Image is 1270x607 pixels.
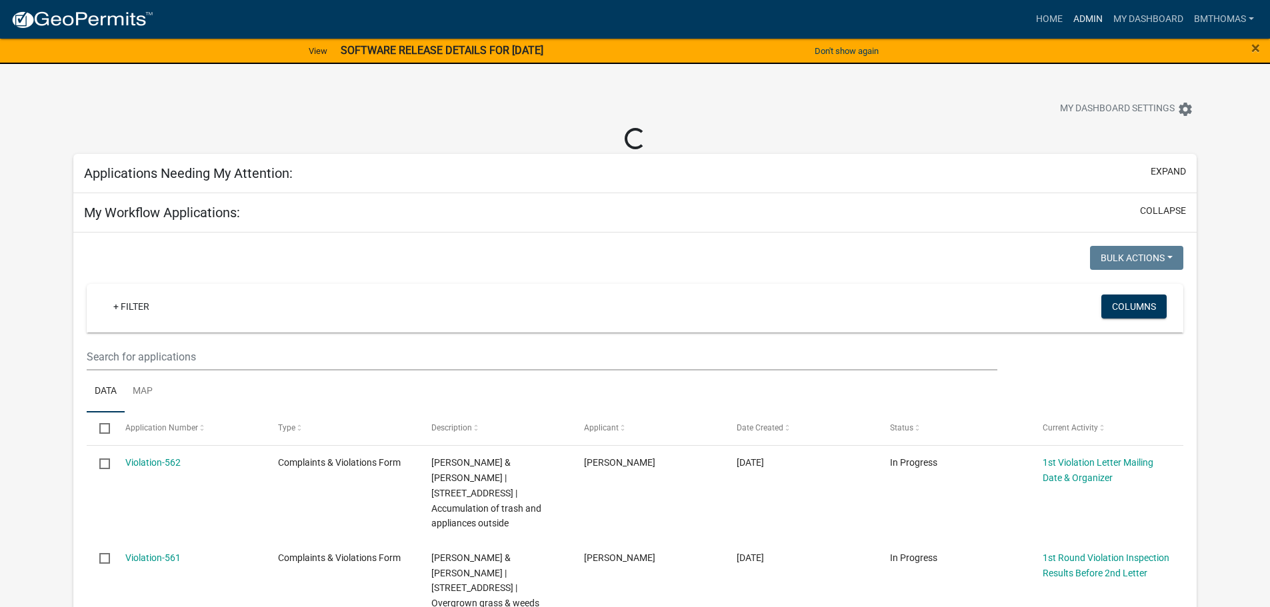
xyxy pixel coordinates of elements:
[1043,457,1153,483] a: 1st Violation Letter Mailing Date & Organizer
[1043,552,1169,578] a: 1st Round Violation Inspection Results Before 2nd Letter
[84,165,293,181] h5: Applications Needing My Attention:
[584,552,655,563] span: Brooklyn Thomas
[1251,39,1260,57] span: ×
[724,412,877,444] datatable-header-cell: Date Created
[737,457,764,468] span: 09/04/2025
[890,457,937,468] span: In Progress
[431,423,472,432] span: Description
[87,412,112,444] datatable-header-cell: Select
[890,423,913,432] span: Status
[571,412,724,444] datatable-header-cell: Applicant
[303,40,333,62] a: View
[265,412,418,444] datatable-header-cell: Type
[125,552,181,563] a: Violation-561
[278,552,401,563] span: Complaints & Violations Form
[278,457,401,468] span: Complaints & Violations Form
[809,40,884,62] button: Don't show again
[1189,7,1259,32] a: bmthomas
[1140,204,1186,218] button: collapse
[890,552,937,563] span: In Progress
[584,423,619,432] span: Applicant
[87,343,997,370] input: Search for applications
[125,423,198,432] span: Application Number
[1060,101,1175,117] span: My Dashboard Settings
[1049,96,1204,122] button: My Dashboard Settingssettings
[1177,101,1193,117] i: settings
[1108,7,1189,32] a: My Dashboard
[877,412,1030,444] datatable-header-cell: Status
[1101,295,1167,318] button: Columns
[1031,7,1068,32] a: Home
[103,295,160,318] a: + Filter
[1068,7,1108,32] a: Admin
[1030,412,1183,444] datatable-header-cell: Current Activity
[1090,246,1183,270] button: Bulk Actions
[1043,423,1098,432] span: Current Activity
[1151,165,1186,179] button: expand
[737,552,764,563] span: 09/04/2025
[584,457,655,468] span: Brooklyn Thomas
[278,423,295,432] span: Type
[125,457,181,468] a: Violation-562
[431,457,541,528] span: Harshman, Daniel W & Ellen R | 2510 E CHILI CEMETERY RD | Accumulation of trash and appliances ou...
[737,423,783,432] span: Date Created
[113,412,265,444] datatable-header-cell: Application Number
[87,370,125,413] a: Data
[84,205,240,221] h5: My Workflow Applications:
[1251,40,1260,56] button: Close
[418,412,571,444] datatable-header-cell: Description
[125,370,161,413] a: Map
[341,44,543,57] strong: SOFTWARE RELEASE DETAILS FOR [DATE]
